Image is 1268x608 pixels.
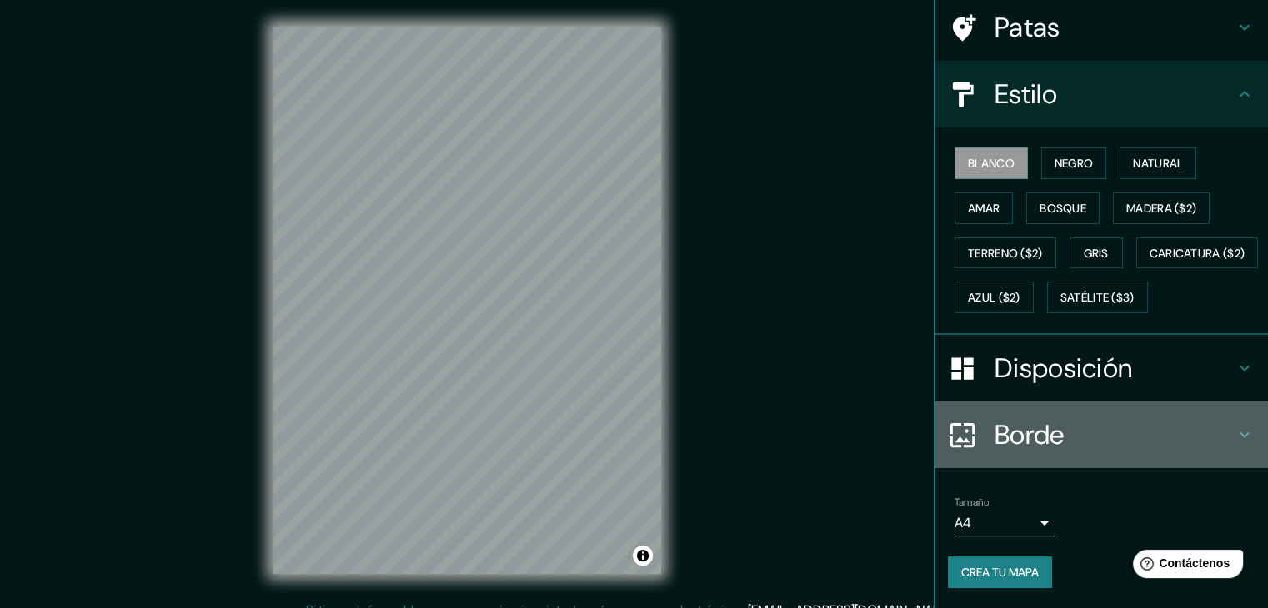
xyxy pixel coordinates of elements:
[968,156,1015,171] font: Blanco
[1040,201,1086,216] font: Bosque
[935,401,1268,468] div: Borde
[1113,192,1210,224] button: Madera ($2)
[955,514,971,531] font: A4
[1055,156,1094,171] font: Negro
[1120,543,1250,590] iframe: Lanzador de widgets de ayuda
[1047,282,1148,313] button: Satélite ($3)
[995,10,1060,45] font: Patas
[955,147,1028,179] button: Blanco
[1150,246,1245,261] font: Caricatura ($2)
[968,201,1000,216] font: Amar
[633,546,653,566] button: Activar o desactivar atribución
[935,61,1268,127] div: Estilo
[955,282,1034,313] button: Azul ($2)
[995,77,1057,112] font: Estilo
[1126,201,1196,216] font: Madera ($2)
[968,291,1020,306] font: Azul ($2)
[955,510,1055,536] div: A4
[955,237,1056,269] button: Terreno ($2)
[1084,246,1109,261] font: Gris
[273,27,661,574] canvas: Mapa
[968,246,1043,261] font: Terreno ($2)
[1120,147,1196,179] button: Natural
[948,556,1052,588] button: Crea tu mapa
[995,351,1132,386] font: Disposición
[1136,237,1259,269] button: Caricatura ($2)
[955,192,1013,224] button: Amar
[955,496,989,509] font: Tamaño
[1070,237,1123,269] button: Gris
[1133,156,1183,171] font: Natural
[1041,147,1107,179] button: Negro
[935,335,1268,401] div: Disposición
[1060,291,1135,306] font: Satélite ($3)
[995,417,1065,452] font: Borde
[961,565,1039,580] font: Crea tu mapa
[1026,192,1100,224] button: Bosque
